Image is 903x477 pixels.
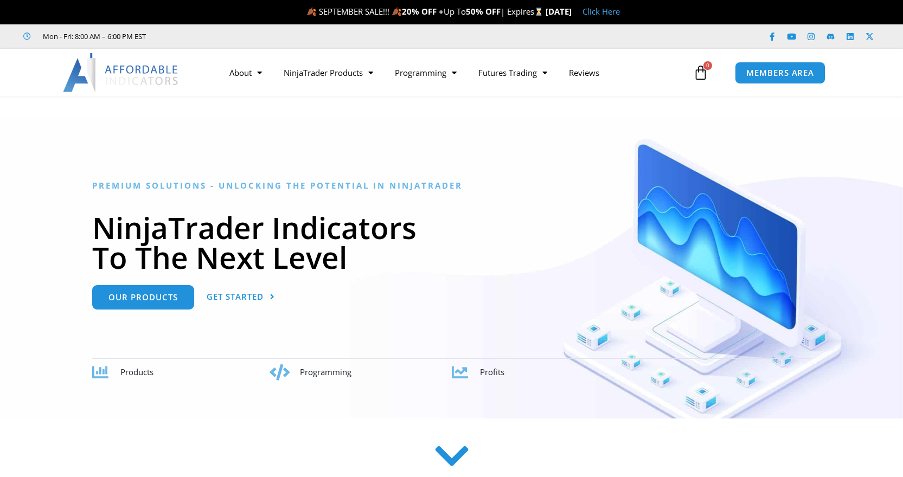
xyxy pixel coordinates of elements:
[558,60,610,85] a: Reviews
[535,8,543,16] img: ⌛
[219,60,690,85] nav: Menu
[108,293,178,301] span: Our Products
[300,366,351,377] span: Programming
[207,285,275,310] a: Get Started
[746,69,814,77] span: MEMBERS AREA
[161,31,324,42] iframe: Customer reviews powered by Trustpilot
[480,366,504,377] span: Profits
[735,62,825,84] a: MEMBERS AREA
[63,53,180,92] img: LogoAI | Affordable Indicators – NinjaTrader
[120,366,153,377] span: Products
[546,6,572,17] strong: [DATE]
[306,6,546,17] span: 🍂 SEPTEMBER SALE!!! 🍂 Up To | Expires
[40,30,146,43] span: Mon - Fri: 8:00 AM – 6:00 PM EST
[384,60,467,85] a: Programming
[207,293,264,301] span: Get Started
[466,6,501,17] strong: 50% OFF
[677,57,725,88] a: 0
[92,212,811,272] h1: NinjaTrader Indicators To The Next Level
[273,60,384,85] a: NinjaTrader Products
[467,60,558,85] a: Futures Trading
[582,6,620,17] a: Click Here
[402,6,444,17] strong: 20% OFF +
[92,285,194,310] a: Our Products
[92,181,811,191] h6: Premium Solutions - Unlocking the Potential in NinjaTrader
[219,60,273,85] a: About
[703,61,712,70] span: 0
